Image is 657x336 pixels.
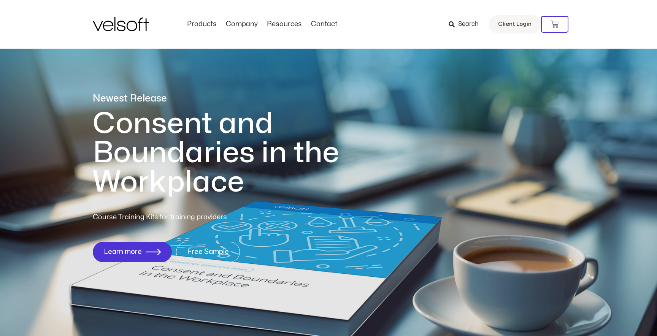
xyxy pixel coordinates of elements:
[187,248,229,256] span: Free Sample
[176,242,240,262] a: Free Sample
[262,20,306,29] a: ResourcesMenu Toggle
[449,18,484,31] a: Search
[489,15,541,33] a: Client Login
[306,20,342,29] a: ContactMenu Toggle
[93,17,149,31] img: Velsoft Training Materials
[93,212,282,223] p: Course Training Kits for training providers
[182,20,342,29] nav: Menu
[458,19,479,29] span: Search
[182,20,221,29] a: ProductsMenu Toggle
[93,92,370,105] p: Newest Release
[498,19,532,29] span: Client Login
[93,109,370,197] h1: Consent and Boundaries in the Workplace
[104,248,142,256] span: Learn more
[93,242,172,262] a: Learn more
[221,20,262,29] a: CompanyMenu Toggle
